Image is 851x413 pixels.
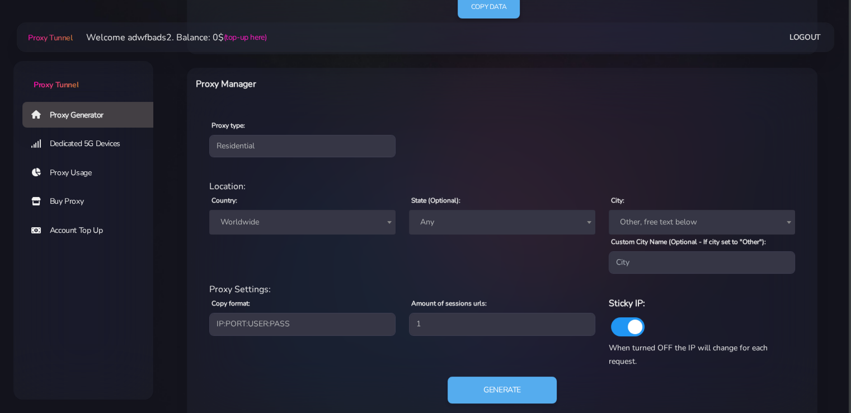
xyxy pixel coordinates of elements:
[409,210,595,234] span: Any
[411,195,460,205] label: State (Optional):
[211,120,245,130] label: Proxy type:
[22,218,162,243] a: Account Top Up
[26,29,72,46] a: Proxy Tunnel
[224,31,267,43] a: (top-up here)
[196,77,548,91] h6: Proxy Manager
[611,237,766,247] label: Custom City Name (Optional - If city set to "Other"):
[609,251,795,274] input: City
[216,214,389,230] span: Worldwide
[211,298,250,308] label: Copy format:
[609,342,768,367] span: When turned OFF the IP will change for each request.
[13,61,153,91] a: Proxy Tunnel
[34,79,78,90] span: Proxy Tunnel
[211,195,237,205] label: Country:
[203,283,802,296] div: Proxy Settings:
[73,31,267,44] li: Welcome adwfbads2. Balance: 0$
[22,131,162,157] a: Dedicated 5G Devices
[416,214,589,230] span: Any
[789,27,821,48] a: Logout
[22,102,162,128] a: Proxy Generator
[209,210,396,234] span: Worldwide
[22,189,162,214] a: Buy Proxy
[448,377,557,403] button: Generate
[411,298,487,308] label: Amount of sessions urls:
[203,180,802,193] div: Location:
[609,296,795,311] h6: Sticky IP:
[22,160,162,186] a: Proxy Usage
[686,230,837,399] iframe: Webchat Widget
[28,32,72,43] span: Proxy Tunnel
[609,210,795,234] span: Other, free text below
[611,195,624,205] label: City:
[615,214,788,230] span: Other, free text below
